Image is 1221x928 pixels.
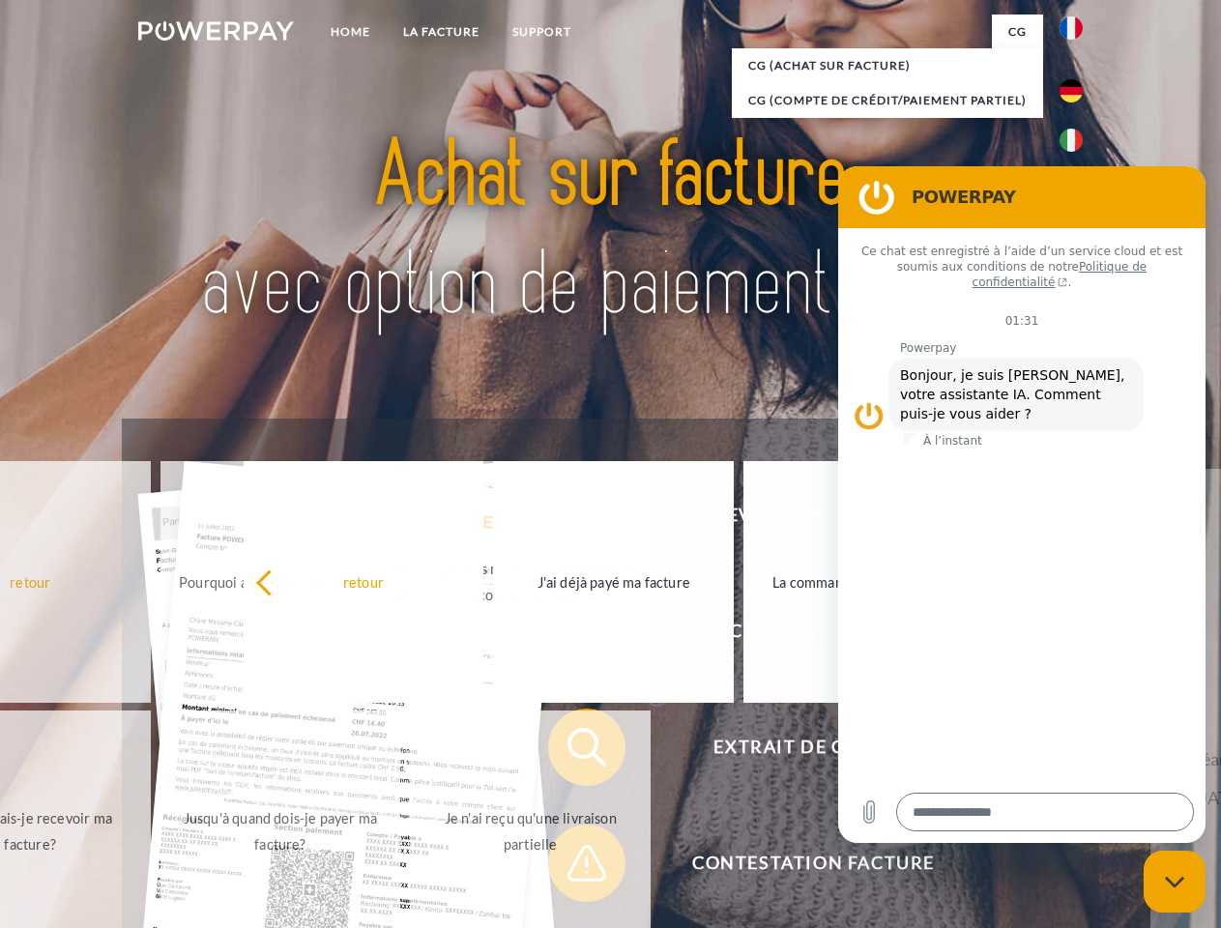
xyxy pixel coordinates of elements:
[576,825,1050,902] span: Contestation Facture
[992,14,1043,49] a: CG
[1144,851,1206,913] iframe: Bouton de lancement de la fenêtre de messagerie, conversation en cours
[732,83,1043,118] a: CG (Compte de crédit/paiement partiel)
[387,14,496,49] a: LA FACTURE
[1060,16,1083,40] img: fr
[755,568,973,594] div: La commande a été renvoyée
[576,709,1050,786] span: Extrait de compte
[422,805,639,857] div: Je n'ai reçu qu'une livraison partielle
[505,568,722,594] div: J'ai déjà payé ma facture
[255,568,473,594] div: retour
[1060,79,1083,102] img: de
[732,48,1043,83] a: CG (achat sur facture)
[172,568,390,594] div: Pourquoi ai-je reçu une facture?
[185,93,1036,370] img: title-powerpay_fr.svg
[314,14,387,49] a: Home
[1060,129,1083,152] img: it
[548,825,1051,902] button: Contestation Facture
[496,14,588,49] a: Support
[138,21,294,41] img: logo-powerpay-white.svg
[838,166,1206,843] iframe: Fenêtre de messagerie
[548,709,1051,786] button: Extrait de compte
[172,805,390,857] div: Jusqu'à quand dois-je payer ma facture?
